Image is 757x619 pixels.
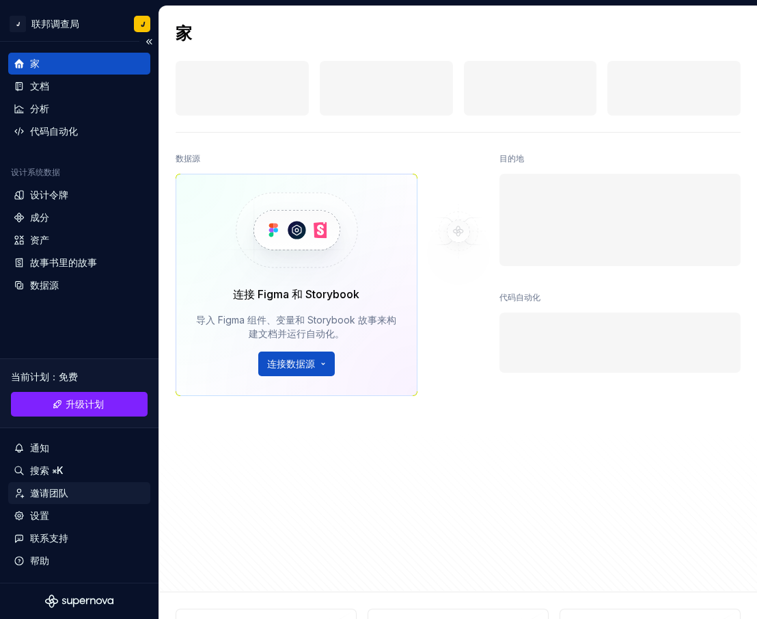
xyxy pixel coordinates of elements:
button: 升级计划 [11,392,148,417]
font: 联邦调查局 [31,18,79,29]
font: 当前计划 [11,371,49,382]
a: 故事书里的故事 [8,252,150,274]
a: 代码自动化 [8,120,150,142]
a: 设计令牌 [8,184,150,206]
font: 成分 [30,211,49,223]
font: 数据源 [30,279,59,291]
font: 𝙅 [141,20,144,28]
font: 家 [176,23,192,43]
font: 联系支持 [30,532,68,544]
font: 升级计划 [66,398,104,410]
a: 家 [8,53,150,75]
font: 导入 Figma 组件、变量和 Storybook 故事来构建文档并运行自动化。 [196,314,396,339]
a: 设置 [8,505,150,527]
a: 资产 [8,229,150,251]
font: 代码自动化 [499,292,540,302]
button: 连接数据源 [258,352,335,376]
font: 家 [30,57,40,69]
button: 𝙅联邦调查局𝙅 [3,9,156,38]
font: 设计令牌 [30,189,68,200]
font: 代码自动化 [30,125,78,137]
button: 折叠侧边栏 [139,32,159,51]
a: 成分 [8,207,150,228]
button: 通知 [8,437,150,459]
svg: 超新星标志 [45,594,113,608]
a: 数据源 [8,274,150,296]
a: 文档 [8,75,150,97]
font: 数据源 [176,153,200,163]
font: 文档 [30,80,49,92]
font: 连接 Figma 和 Storybook [233,287,359,301]
font: 分析 [30,103,49,114]
font: ： [49,371,59,382]
font: 免费 [59,371,78,382]
font: 设计系统数据 [11,167,60,177]
button: 帮助 [8,550,150,572]
font: 连接数据源 [267,358,315,369]
a: 邀请团队 [8,482,150,504]
font: 设置 [30,510,49,521]
font: 故事书里的故事 [30,256,97,268]
font: 资产 [30,234,49,246]
font: 搜索 ⌘K [30,464,63,476]
font: 𝙅 [16,21,19,27]
button: 搜索 ⌘K [8,460,150,482]
font: 通知 [30,442,49,453]
font: 邀请团队 [30,487,68,499]
a: 分析 [8,98,150,120]
font: 帮助 [30,555,49,566]
button: 联系支持 [8,527,150,549]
